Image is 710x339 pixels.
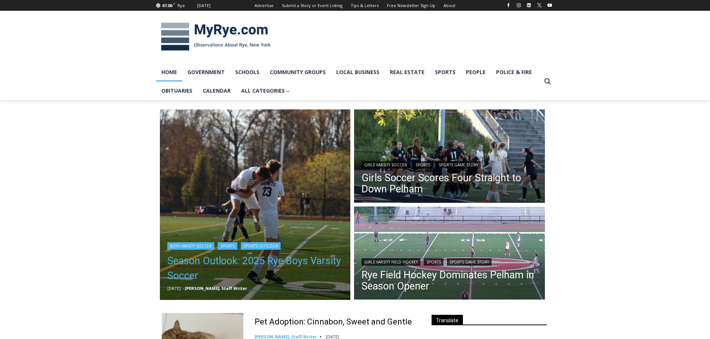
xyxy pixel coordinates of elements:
[156,63,541,100] nav: Primary Navigation
[167,253,343,283] a: Season Outlook: 2025 Rye Boys Varsity Soccer
[331,63,385,81] a: Local Business
[182,63,230,81] a: Government
[167,241,343,250] div: | |
[424,258,444,266] a: Sports
[362,269,537,292] a: Rye Field Hockey Dominates Pelham in Season Opener
[173,1,175,6] span: F
[241,242,281,250] a: Sports Outlook
[236,81,295,100] a: All Categories
[432,315,463,325] span: Translate
[362,160,537,169] div: | |
[362,172,537,195] a: Girls Soccer Scores Four Straight to Down Pelham
[461,63,491,81] a: People
[535,1,544,10] a: X
[491,63,537,81] a: Police & Fire
[241,87,290,95] span: All Categories
[162,3,172,8] span: 67.06
[167,242,214,250] a: Boys Varsity Soccer
[413,161,433,169] a: Sports
[504,1,513,10] a: Facebook
[354,207,545,302] a: Read More Rye Field Hockey Dominates Pelham in Season Opener
[447,258,492,266] a: Sports Game Story
[197,2,211,9] div: [DATE]
[354,109,545,205] a: Read More Girls Soccer Scores Four Straight to Down Pelham
[362,257,537,266] div: | |
[160,109,351,300] img: (PHOTO: Alex van der Voort and Lex Cox of Rye Boys Varsity Soccer on Thursday, October 31, 2024 f...
[156,17,275,56] img: MyRye.com
[265,63,331,81] a: Community Groups
[160,109,351,300] a: Read More Season Outlook: 2025 Rye Boys Varsity Soccer
[545,1,554,10] a: YouTube
[230,63,265,81] a: Schools
[524,1,533,10] a: Linkedin
[156,81,198,100] a: Obituaries
[167,285,181,291] time: [DATE]
[177,2,185,9] div: Rye
[255,317,412,327] a: Pet Adoption: Cinnabon, Sweet and Gentle
[198,81,236,100] a: Calendar
[541,75,554,88] button: View Search Form
[183,285,185,291] span: –
[156,63,182,81] a: Home
[362,161,410,169] a: Girls Varsity Soccer
[218,242,237,250] a: Sports
[354,109,545,205] img: (PHOTO: Rye Girls Soccer's Samantha Yeh scores a goal in her team's 4-1 victory over Pelham on Se...
[354,207,545,302] img: (PHOTO: The Rye Girls Field Hockey Team defeated Pelham 3-0 on Tuesday to move to 3-0 in 2024.)
[514,1,523,10] a: Instagram
[385,63,430,81] a: Real Estate
[362,258,420,266] a: Girls Varsity Field Hockey
[185,285,247,291] a: [PERSON_NAME], Staff Writer
[430,63,461,81] a: Sports
[436,161,481,169] a: Sports Game Story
